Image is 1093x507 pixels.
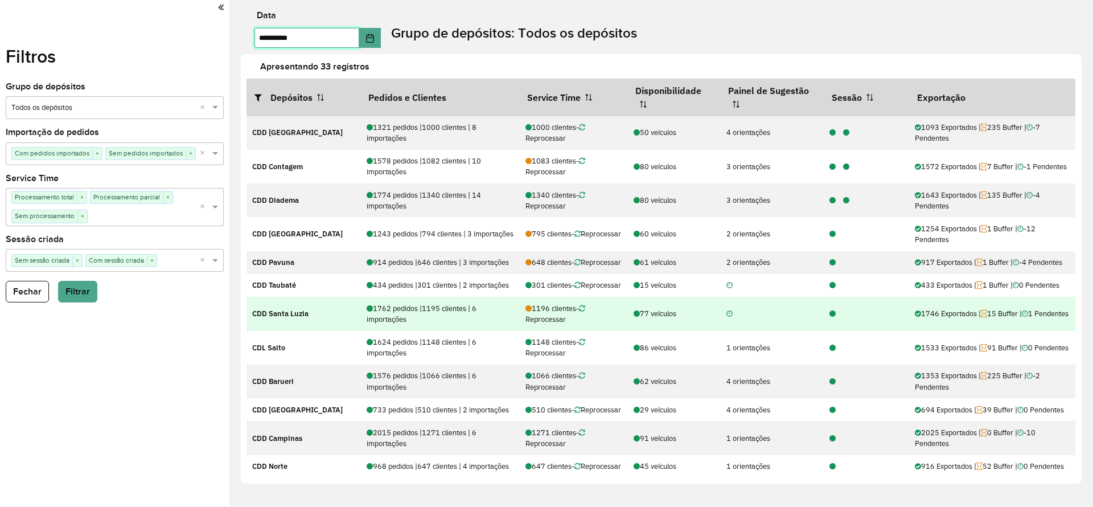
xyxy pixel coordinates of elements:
[6,43,56,70] label: Filtros
[77,192,87,203] span: ×
[915,342,1070,353] div: 1533 Exportados | 91 Buffer |
[720,79,824,116] th: Painel de Sugestão
[829,197,836,205] i: 1289715 - 1755 pedidos
[634,280,714,291] div: 15 veículos
[360,79,519,116] th: Pedidos e Clientes
[525,190,585,211] span: - Reprocessar
[634,308,714,319] div: 77 veículos
[634,461,714,472] div: 45 veículos
[572,461,621,471] span: - Reprocessar
[726,195,818,206] div: 3 orientações
[915,371,1040,391] span: -2 Pendentes
[147,255,157,267] span: ×
[915,190,1040,211] span: -4 Pendentes
[200,148,209,160] span: Clear all
[367,461,513,472] div: 968 pedidos | 647 clientes | 4 importações
[572,257,621,267] span: - Reprocessar
[726,433,818,444] div: 1 orientações
[634,161,714,172] div: 80 veículos
[91,191,163,203] span: Processamento parcial
[915,427,1070,449] div: 2025 Exportados | 0 Buffer |
[634,127,714,138] div: 50 veículos
[1022,343,1069,353] span: 0 Pendentes
[829,231,836,238] i: 1289828 - 1244 pedidos
[391,23,637,43] label: Grupo de depósitos: Todos os depósitos
[200,102,209,114] span: Clear all
[12,148,92,159] span: Com pedidos importados
[915,122,1070,144] div: 1093 Exportados | 235 Buffer |
[257,9,276,22] label: Data
[252,280,296,290] strong: CDD Taubaté
[525,461,572,471] span: 647 clientes
[829,129,836,137] i: 1289986 - 1320 pedidos
[525,337,576,347] span: 1148 clientes
[915,461,1070,472] div: 916 Exportados | 52 Buffer |
[726,376,818,387] div: 4 orientações
[367,156,513,177] div: 1578 pedidos | 1082 clientes | 10 importações
[252,343,285,353] strong: CDL Salto
[525,280,572,290] span: 301 clientes
[12,255,72,266] span: Sem sessão criada
[106,148,186,159] span: Sem pedidos importados
[367,280,513,291] div: 434 pedidos | 301 clientes | 2 importações
[246,79,360,116] th: Depósitos
[72,255,82,267] span: ×
[367,337,513,358] div: 1624 pedidos | 1148 clientes | 6 importações
[252,229,343,239] strong: CDD [GEOGRAPHIC_DATA]
[525,122,585,143] span: - Reprocessar
[726,461,818,472] div: 1 orientações
[92,148,102,160] span: ×
[572,405,621,415] span: - Reprocessar
[824,79,909,116] th: Sessão
[525,371,576,381] span: 1066 clientes
[252,309,309,318] strong: CDD Santa Luzia
[254,93,270,102] i: Abrir/fechar filtros
[909,79,1076,116] th: Exportação
[1013,257,1062,267] span: -4 Pendentes
[367,190,513,211] div: 1774 pedidos | 1340 clientes | 14 importações
[1017,405,1064,415] span: 0 Pendentes
[252,405,343,415] strong: CDD [GEOGRAPHIC_DATA]
[726,310,733,318] i: Não realizada
[525,371,585,391] span: - Reprocessar
[200,255,209,267] span: Clear all
[525,428,576,438] span: 1271 clientes
[1022,309,1069,318] span: 1 Pendentes
[915,370,1070,392] div: 1353 Exportados | 225 Buffer |
[367,122,513,144] div: 1321 pedidos | 1000 clientes | 8 importações
[829,435,836,443] i: 1289642 - 2015 pedidos
[6,281,49,302] button: Fechar
[252,461,287,471] strong: CDD Norte
[525,428,585,448] span: - Reprocessar
[519,79,627,116] th: Service Time
[6,125,99,139] label: Importação de pedidos
[359,28,381,48] button: Choose Date
[525,156,576,166] span: 1083 clientes
[726,257,818,268] div: 2 orientações
[634,376,714,387] div: 62 veículos
[915,428,1036,448] span: -10 Pendentes
[829,345,836,352] i: 1289584 - 1624 pedidos
[572,280,621,290] span: - Reprocessar
[634,195,714,206] div: 80 veículos
[915,280,1070,291] div: 433 Exportados | 1 Buffer |
[58,281,97,302] button: Filtrar
[915,190,1070,211] div: 1643 Exportados | 135 Buffer |
[915,404,1070,415] div: 694 Exportados | 39 Buffer |
[367,257,513,268] div: 914 pedidos | 646 clientes | 3 importações
[829,407,836,414] i: 1289834 - 733 pedidos
[525,156,585,177] span: - Reprocessar
[252,162,303,171] strong: CDD Contagem
[829,163,836,171] i: 1289770 - 1576 pedidos
[525,257,572,267] span: 648 clientes
[843,197,849,205] i: 1290024 - 138 pedidos
[77,211,87,222] span: ×
[525,304,585,324] span: - Reprocessar
[525,337,585,358] span: - Reprocessar
[572,229,621,239] span: - Reprocessar
[726,404,818,415] div: 4 orientações
[6,80,85,93] label: Grupo de depósitos
[252,377,294,386] strong: CDD Barueri
[915,223,1070,245] div: 1254 Exportados | 1 Buffer |
[1017,461,1064,471] span: 0 Pendentes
